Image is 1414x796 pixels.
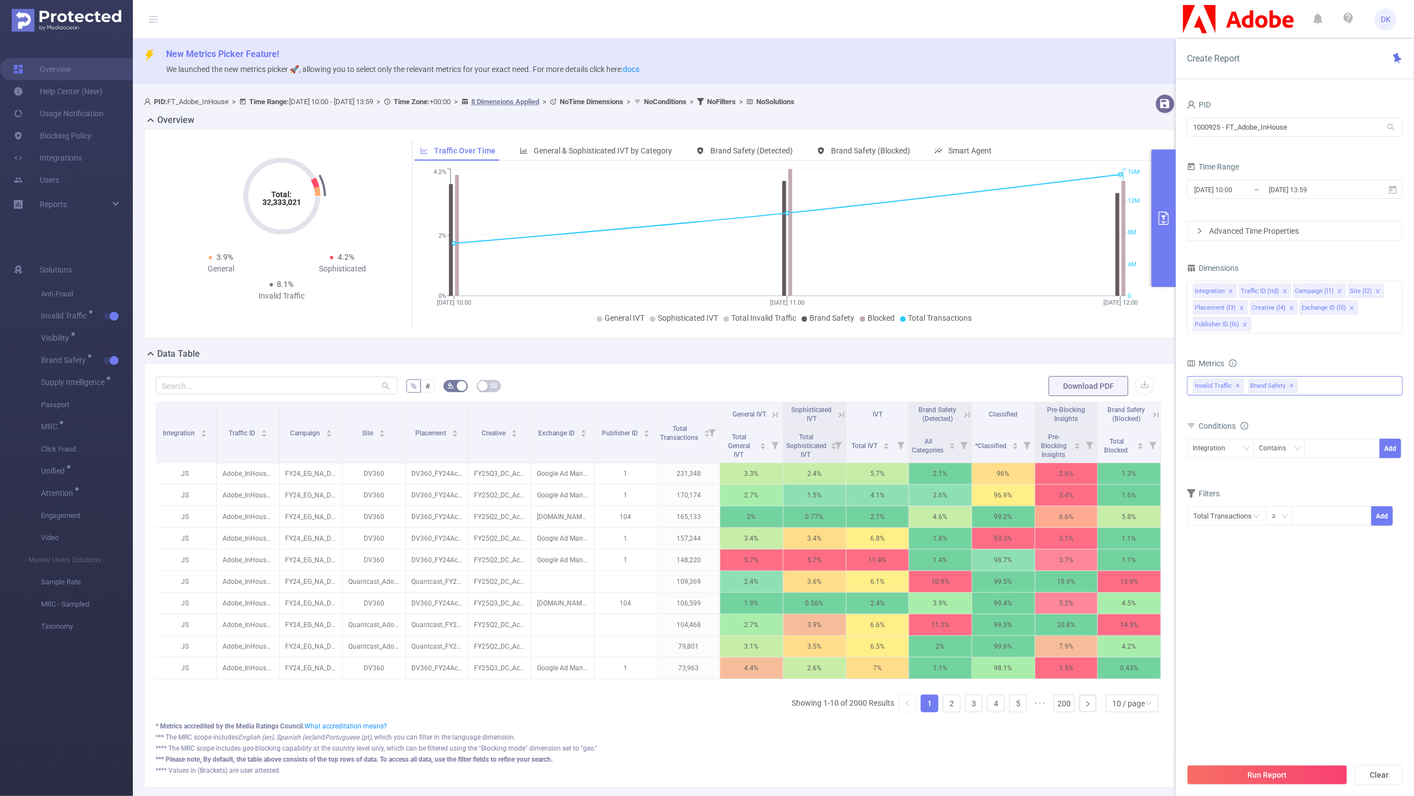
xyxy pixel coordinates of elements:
[956,427,972,463] i: Filter menu
[41,283,133,305] span: Anti-Fraud
[643,428,649,432] i: icon: caret-up
[290,429,322,437] span: Campaign
[154,528,216,549] p: JS
[1242,322,1248,328] i: icon: close
[786,433,827,459] span: Total Sophisticated IVT
[948,146,992,155] span: Smart Agent
[792,406,832,423] span: Sophisticated IVT
[1128,197,1140,204] tspan: 12M
[1282,513,1288,521] i: icon: down
[1349,305,1355,312] i: icon: close
[1054,695,1074,712] a: 200
[760,441,766,444] i: icon: caret-up
[1009,695,1027,712] li: 5
[41,467,69,475] span: Unified
[379,428,385,435] div: Sort
[166,65,639,74] span: We launched the new metrics picker 🚀, allowing you to select only the relevant metrics for your e...
[1187,489,1220,498] span: Filters
[581,433,587,436] i: icon: caret-down
[438,292,446,300] tspan: 0%
[760,445,766,448] i: icon: caret-down
[338,253,354,261] span: 4.2%
[783,528,846,549] p: 3.4%
[379,428,385,432] i: icon: caret-up
[1128,229,1137,237] tspan: 8M
[1145,427,1160,463] i: Filter menu
[770,299,804,306] tspan: [DATE] 11:00
[1138,441,1144,444] i: icon: caret-up
[658,506,720,527] p: 165,133
[1195,317,1240,332] div: Publisher ID (l6)
[531,485,594,506] p: Google Ad Manager [1]
[305,722,387,730] a: What accreditation means?
[437,299,471,306] tspan: [DATE] 10:00
[989,410,1018,418] span: Classified
[720,528,783,549] p: 3.4%
[261,433,267,436] i: icon: caret-down
[643,433,649,436] i: icon: caret-down
[1031,695,1049,712] span: •••
[201,428,207,432] i: icon: caret-up
[1098,463,1160,484] p: 1.3%
[1380,439,1401,458] button: Add
[1103,299,1138,306] tspan: [DATE] 12:00
[1145,700,1152,708] i: icon: down
[41,423,61,430] span: MRC
[471,97,539,106] u: 8 Dimensions Applied
[249,97,289,106] b: Time Range:
[1337,289,1343,295] i: icon: close
[411,382,416,391] span: %
[1188,222,1402,240] div: icon: rightAdvanced Time Properties
[539,429,577,437] span: Exchange ID
[468,506,531,527] p: FY25Q2_DC_AcrobatDC_AcrobatDC_US_EN_ACAIAssistant-DGContractFeatureBAU_AN_300x600.zip [5204939]
[394,97,430,106] b: Time Zone:
[280,506,342,527] p: FY24_EG_NA_DocumentCloud_Acrobat_Consideration_Discover [225407]
[163,429,197,437] span: Integration
[720,485,783,506] p: 2.7%
[1187,765,1348,785] button: Run Report
[520,147,528,155] i: icon: bar-chart
[1193,439,1234,458] div: Integration
[987,695,1005,712] li: 4
[949,441,956,448] div: Sort
[40,193,67,215] a: Reports
[904,700,911,707] i: icon: left
[271,190,292,199] tspan: Total:
[1085,701,1091,707] i: icon: right
[595,463,657,484] p: 1
[1041,433,1067,459] span: Pre-Blocking Insights
[729,433,751,459] span: Total General IVT
[157,347,200,361] h2: Data Table
[452,428,458,435] div: Sort
[41,615,133,638] span: Taxonomy
[643,428,650,435] div: Sort
[41,527,133,549] span: Video
[41,593,133,615] span: MRC - Sampled
[687,97,697,106] span: >
[216,253,233,261] span: 3.9%
[1187,162,1240,171] span: Time Range
[972,506,1035,527] p: 99.2%
[326,428,332,432] i: icon: caret-up
[425,382,430,391] span: #
[379,433,385,436] i: icon: caret-down
[595,528,657,549] p: 1
[144,98,154,105] i: icon: user
[438,232,446,239] tspan: 2%
[1128,169,1140,176] tspan: 16M
[658,463,720,484] p: 231,348
[943,695,961,712] li: 2
[13,58,71,80] a: Overview
[154,550,216,571] p: JS
[909,506,972,527] p: 4.6%
[160,263,282,275] div: General
[704,402,720,463] i: Filter menu
[809,314,854,322] span: Brand Safety
[406,463,468,484] p: DV360_FY24AcrobatDemandGen_PSP_WorkingProfessionalsAffinity-SalesContract_US_DSK_BAN_728x90 [9842...
[1268,182,1358,197] input: End date
[1348,284,1384,298] li: Site (l2)
[1350,284,1372,299] div: Site (l2)
[531,528,594,549] p: Google Ad Manager [1]
[1031,695,1049,712] li: Next 5 Pages
[921,695,938,712] a: 1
